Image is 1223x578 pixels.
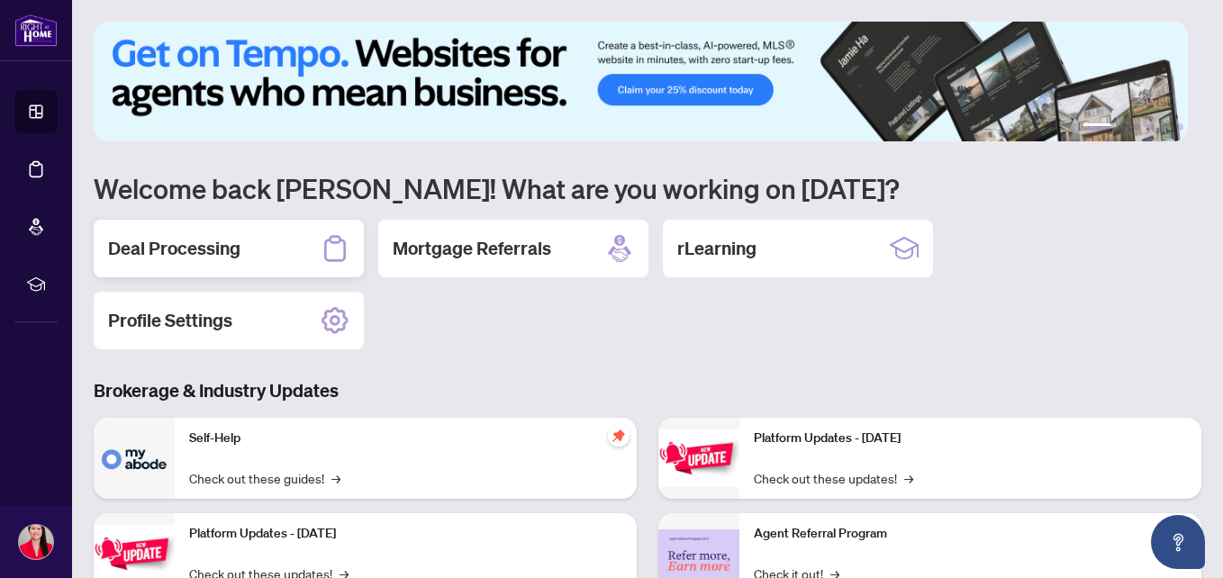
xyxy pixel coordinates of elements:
[754,429,1187,448] p: Platform Updates - [DATE]
[94,418,175,499] img: Self-Help
[1162,123,1169,131] button: 5
[1176,123,1183,131] button: 6
[189,468,340,488] a: Check out these guides!→
[1133,123,1140,131] button: 3
[94,171,1201,205] h1: Welcome back [PERSON_NAME]! What are you working on [DATE]?
[608,425,630,447] span: pushpin
[108,308,232,333] h2: Profile Settings
[1151,515,1205,569] button: Open asap
[677,236,756,261] h2: rLearning
[189,429,622,448] p: Self-Help
[1147,123,1155,131] button: 4
[108,236,240,261] h2: Deal Processing
[393,236,551,261] h2: Mortgage Referrals
[19,525,53,559] img: Profile Icon
[189,524,622,544] p: Platform Updates - [DATE]
[94,378,1201,403] h3: Brokerage & Industry Updates
[904,468,913,488] span: →
[14,14,58,47] img: logo
[94,22,1188,141] img: Slide 0
[1119,123,1126,131] button: 2
[1083,123,1111,131] button: 1
[754,468,913,488] a: Check out these updates!→
[658,429,739,486] img: Platform Updates - June 23, 2025
[331,468,340,488] span: →
[754,524,1187,544] p: Agent Referral Program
